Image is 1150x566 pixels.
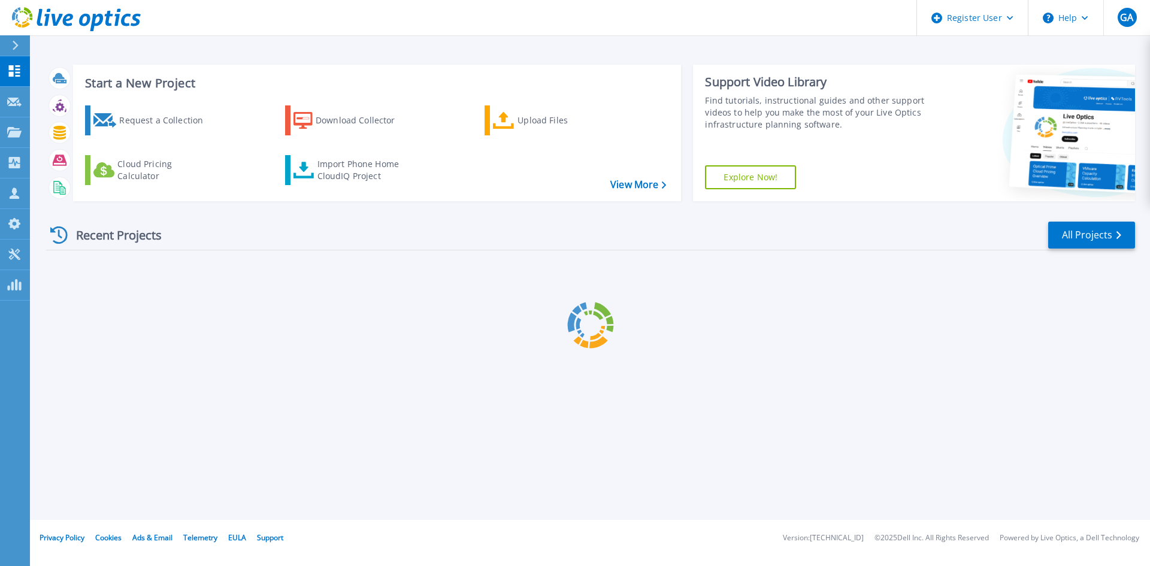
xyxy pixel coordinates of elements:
div: Support Video Library [705,74,930,90]
a: Explore Now! [705,165,796,189]
a: Cloud Pricing Calculator [85,155,219,185]
h3: Start a New Project [85,77,666,90]
div: Upload Files [517,108,613,132]
a: Support [257,532,283,543]
div: Cloud Pricing Calculator [117,158,213,182]
a: Cookies [95,532,122,543]
a: Upload Files [485,105,618,135]
a: Telemetry [183,532,217,543]
a: Privacy Policy [40,532,84,543]
div: Download Collector [316,108,411,132]
span: GA [1120,13,1133,22]
a: Request a Collection [85,105,219,135]
li: Version: [TECHNICAL_ID] [783,534,864,542]
div: Request a Collection [119,108,215,132]
li: Powered by Live Optics, a Dell Technology [1000,534,1139,542]
div: Find tutorials, instructional guides and other support videos to help you make the most of your L... [705,95,930,131]
a: All Projects [1048,222,1135,249]
li: © 2025 Dell Inc. All Rights Reserved [874,534,989,542]
a: EULA [228,532,246,543]
div: Import Phone Home CloudIQ Project [317,158,411,182]
a: Ads & Email [132,532,172,543]
a: Download Collector [285,105,419,135]
div: Recent Projects [46,220,178,250]
a: View More [610,179,666,190]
